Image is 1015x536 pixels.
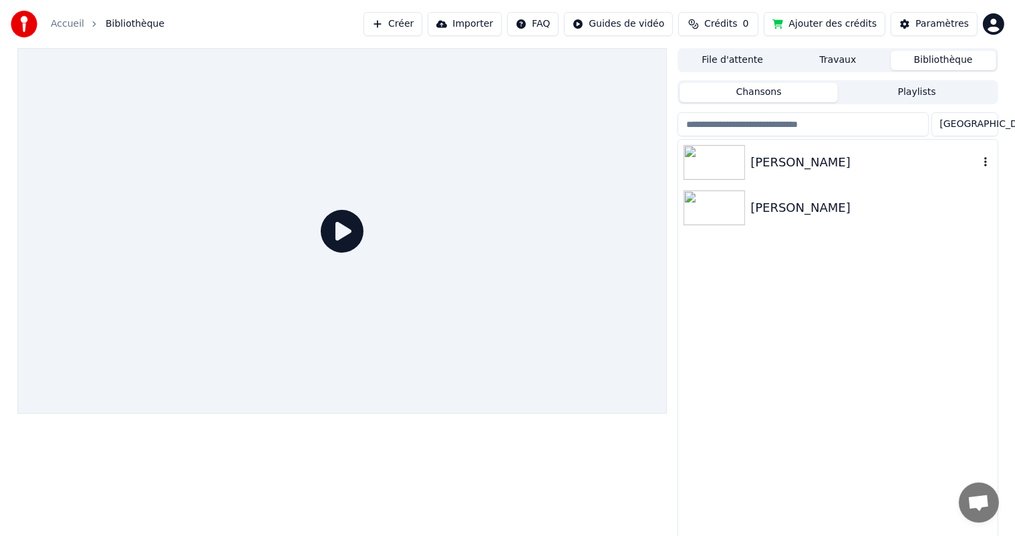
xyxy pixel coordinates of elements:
[11,11,37,37] img: youka
[106,17,164,31] span: Bibliothèque
[364,12,422,36] button: Créer
[51,17,164,31] nav: breadcrumb
[680,83,838,102] button: Chansons
[915,17,969,31] div: Paramètres
[959,483,999,523] div: Ouvrir le chat
[891,51,996,70] button: Bibliothèque
[750,198,992,217] div: [PERSON_NAME]
[785,51,891,70] button: Travaux
[891,12,978,36] button: Paramètres
[743,17,749,31] span: 0
[764,12,885,36] button: Ajouter des crédits
[750,153,978,172] div: [PERSON_NAME]
[51,17,84,31] a: Accueil
[680,51,785,70] button: File d'attente
[564,12,673,36] button: Guides de vidéo
[704,17,737,31] span: Crédits
[678,12,758,36] button: Crédits0
[838,83,996,102] button: Playlists
[428,12,502,36] button: Importer
[507,12,559,36] button: FAQ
